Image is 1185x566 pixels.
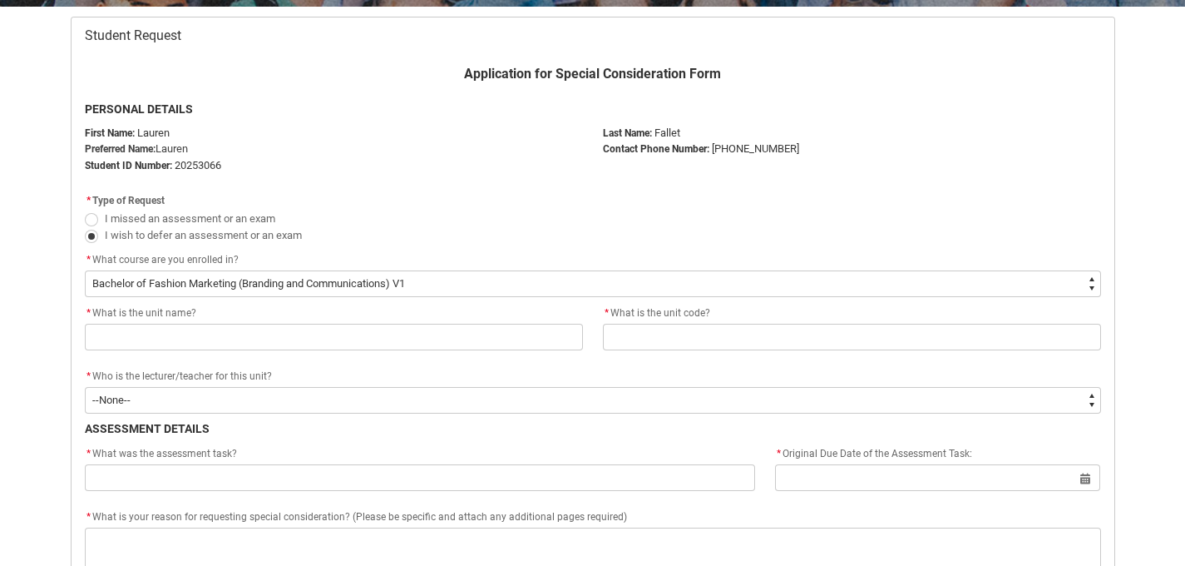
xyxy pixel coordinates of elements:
span: What is your reason for requesting special consideration? (Please be specific and attach any addi... [85,511,627,523]
strong: Student ID Number: [85,160,172,171]
abbr: required [86,254,91,266]
abbr: required [86,195,91,206]
span: I wish to defer an assessment or an exam [105,229,302,241]
span: Who is the lecturer/teacher for this unit? [92,370,272,382]
p: 20253066 [85,157,583,174]
b: Last Name: [603,127,652,139]
p: Lauren [85,125,583,141]
span: I missed an assessment or an exam [105,212,275,225]
span: Lauren [156,142,188,155]
p: Fallet [603,125,1101,141]
abbr: required [605,307,609,319]
span: What was the assessment task? [85,448,237,459]
strong: Preferred Name: [85,143,156,155]
abbr: required [86,370,91,382]
abbr: required [86,448,91,459]
strong: First Name: [85,127,135,139]
span: Student Request [85,27,181,44]
b: ASSESSMENT DETAILS [85,422,210,435]
span: Original Due Date of the Assessment Task: [775,448,972,459]
span: What course are you enrolled in? [92,254,239,266]
abbr: required [777,448,781,459]
b: Application for Special Consideration Form [464,66,721,82]
abbr: required [86,307,91,319]
span: What is the unit code? [603,307,710,319]
abbr: required [86,511,91,523]
span: Type of Request [92,195,165,206]
span: [PHONE_NUMBER] [712,142,799,155]
span: What is the unit name? [85,307,196,319]
b: PERSONAL DETAILS [85,102,193,116]
b: Contact Phone Number: [603,143,709,155]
